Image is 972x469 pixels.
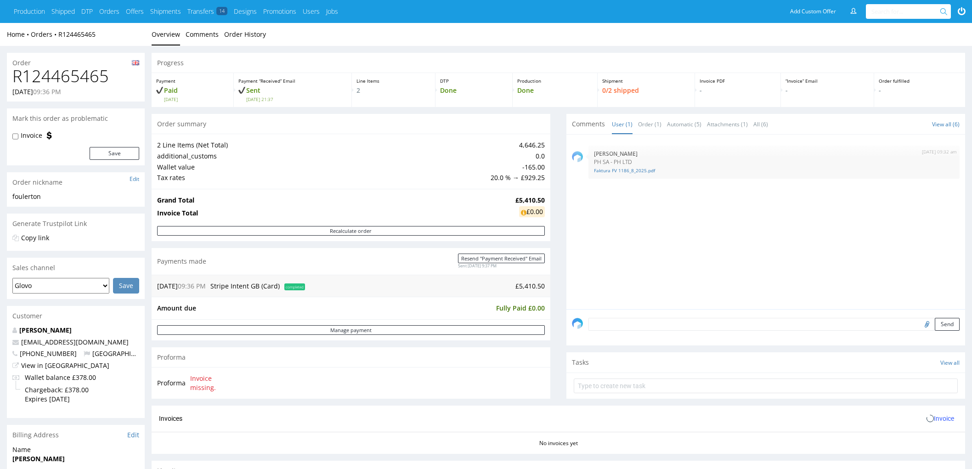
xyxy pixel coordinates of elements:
button: Recalculate order [157,226,545,236]
a: Transfers14 [187,7,227,16]
a: Edit [127,430,139,440]
span: Invoice [927,415,954,422]
p: PH SA - PH LTD [594,158,954,165]
label: Invoice [21,131,42,140]
a: User (1) [612,114,633,134]
input: Type to create new task [574,379,958,393]
span: Invoices [159,415,182,422]
p: 2 [356,86,430,95]
a: Order (1) [638,114,661,134]
td: 0.0 [488,151,545,162]
a: [PERSON_NAME] [19,326,72,334]
p: Line Items [356,78,430,84]
div: Progress [152,53,965,73]
a: View in [GEOGRAPHIC_DATA] [21,361,109,370]
div: Customer [7,306,145,326]
a: Order History [224,23,266,45]
span: Invoice missing. [190,374,239,392]
a: View all [940,359,960,367]
a: Offers [126,7,144,16]
input: Search for... [871,4,942,19]
span: Wallet balance £378.00 [25,373,96,382]
img: share_image_120x120.png [572,318,583,329]
td: £5,410.50 [307,281,545,292]
span: [DATE] 21:37 [246,96,346,102]
td: Amount due [157,303,494,314]
a: Manage payment [157,325,545,335]
span: 09:36 PM [178,282,206,290]
span: Chargeback: £378.00 [25,385,96,395]
a: Designs [234,7,257,16]
a: Orders [99,7,119,16]
p: Order fulfilled [879,78,961,84]
a: Copy link [21,233,49,242]
td: Proforma [157,373,188,393]
button: Invoice [923,413,958,424]
span: PT6WW7GR [210,282,280,290]
p: Payment [156,78,229,84]
span: Comments [572,119,605,129]
span: completed [284,283,305,290]
a: View all (6) [932,120,960,128]
a: Shipped [51,7,75,16]
a: Users [303,7,320,16]
td: -165.00 [488,162,545,173]
a: Promotions [263,7,296,16]
img: share_image_120x120.png [572,151,583,162]
span: 14 [216,7,227,15]
div: Order nickname [7,172,145,192]
div: Generate Trustpilot Link [7,214,145,234]
span: Tasks [572,358,589,367]
p: DTP [440,78,508,84]
p: Production [517,78,592,84]
p: [DATE] [12,87,61,96]
p: - [786,86,869,95]
td: 2 Line Items (Net Total) [157,140,488,151]
div: foulerton [12,192,139,201]
strong: £5,410.50 [515,196,545,204]
p: - [879,86,961,95]
p: - [700,86,776,95]
a: Home [7,30,31,39]
a: Jobs [326,7,338,16]
p: “Invoice” Email [786,78,869,84]
td: Tax rates [157,172,488,183]
td: 20.0 % → £929.25 [488,172,545,183]
button: Resend "Payment Received" Email [458,254,545,263]
a: Overview [152,23,180,45]
a: Production [14,7,45,16]
p: [DATE] 09:32 am [922,148,957,155]
a: DTP [81,7,93,16]
p: [PERSON_NAME] [594,150,954,157]
input: Save [113,278,139,294]
a: Automatic (5) [667,114,701,134]
button: Save [90,147,139,160]
strong: Invoice Total [157,209,198,217]
span: [GEOGRAPHIC_DATA] [84,349,157,358]
button: Send [935,318,960,331]
td: Wallet value [157,162,488,173]
a: R124465465 [58,30,96,39]
p: Sent [238,86,346,102]
a: Comments [186,23,219,45]
p: Shipment [602,78,690,84]
div: No invoices yet [152,432,965,447]
a: Attachments (1) [707,114,748,134]
div: Sent [DATE] 9:37 PM [458,263,545,269]
div: Order summary [152,114,550,134]
img: icon-invoice-flag.svg [45,131,54,140]
div: Billing Address [7,425,145,445]
span: Fully Paid £0.00 [496,304,545,312]
p: Done [440,86,508,95]
a: Faktura FV 1186_8_2025.pdf [594,167,954,174]
p: Invoice PDF [700,78,776,84]
a: Orders [31,30,58,39]
td: 4,646.25 [488,140,545,151]
span: Name [12,445,139,454]
p: 0/2 shipped [602,86,690,95]
div: Payments made [152,248,550,275]
p: Done [517,86,592,95]
td: additional_customs [157,151,488,162]
strong: [PERSON_NAME] [12,454,65,463]
td: [DATE] [157,281,208,292]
